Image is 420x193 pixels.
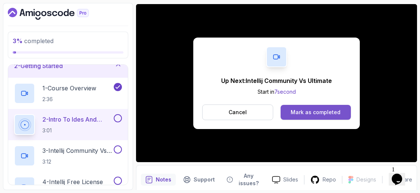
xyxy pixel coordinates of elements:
[221,76,332,85] p: Up Next: Intellij Community Vs Ultimate
[141,170,176,189] button: notes button
[14,61,63,70] h3: 2 - Getting Started
[266,176,304,184] a: Slides
[281,105,351,120] button: Mark as completed
[42,84,96,93] p: 1 - Course Overview
[283,176,298,183] p: Slides
[179,170,219,189] button: Support button
[156,176,171,183] p: Notes
[13,37,54,45] span: completed
[356,176,376,183] p: Designs
[304,175,342,184] a: Repo
[42,177,103,186] p: 4 - Intellij Free License
[382,176,412,183] button: Share
[389,163,413,186] iframe: chat widget
[42,115,112,124] p: 2 - Intro To Ides And Intellij
[8,8,106,20] a: Dashboard
[221,88,332,96] p: Start in
[8,54,128,78] button: 2-Getting Started
[14,83,122,104] button: 1-Course Overview2:36
[194,176,215,183] p: Support
[202,104,273,120] button: Cancel
[236,172,262,187] p: Any issues?
[14,114,122,135] button: 2-Intro To Ides And Intellij3:01
[42,127,112,134] p: 3:01
[274,89,296,95] span: 7 second
[42,146,112,155] p: 3 - Intellij Community Vs Ultimate
[42,96,96,103] p: 2:36
[323,176,336,183] p: Repo
[291,109,340,116] div: Mark as completed
[14,145,122,166] button: 3-Intellij Community Vs Ultimate3:12
[222,170,266,189] button: Feedback button
[229,109,247,116] p: Cancel
[136,4,417,162] iframe: 1 - Intro to IDEs and IntelliJ
[13,37,23,45] span: 3 %
[42,158,112,165] p: 3:12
